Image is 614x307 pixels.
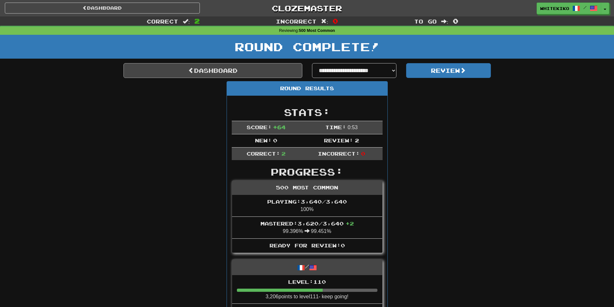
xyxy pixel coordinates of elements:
[269,242,345,248] span: Ready for Review: 0
[299,28,335,33] strong: 500 Most Common
[361,150,365,157] span: 0
[348,125,358,130] span: 0 : 53
[355,137,359,143] span: 2
[232,181,382,195] div: 500 Most Common
[441,19,448,24] span: :
[210,3,404,14] a: Clozemaster
[318,150,360,157] span: Incorrect:
[260,220,354,226] span: Mastered: 3,620 / 3,640
[247,150,280,157] span: Correct:
[247,124,272,130] span: Score:
[276,18,317,24] span: Incorrect
[255,137,272,143] span: New:
[583,5,587,10] span: /
[194,17,200,25] span: 2
[232,167,383,177] h2: Progress:
[147,18,178,24] span: Correct
[5,3,200,14] a: Dashboard
[123,63,302,78] a: Dashboard
[325,124,346,130] span: Time:
[232,260,382,275] div: /
[333,17,338,25] span: 0
[406,63,491,78] button: Review
[267,198,347,205] span: Playing: 3,640 / 3,640
[273,137,277,143] span: 0
[321,19,328,24] span: :
[537,3,601,14] a: whitekiko /
[346,220,354,226] span: + 2
[414,18,437,24] span: To go
[453,17,458,25] span: 0
[232,195,382,217] li: 100%
[288,279,326,285] span: Level: 110
[232,275,382,304] li: 3,206 points to level 111 - keep going!
[540,5,569,11] span: whitekiko
[227,82,387,96] div: Round Results
[183,19,190,24] span: :
[232,107,383,118] h2: Stats:
[324,137,353,143] span: Review:
[232,216,382,239] li: 99.396% 99.451%
[273,124,286,130] span: + 64
[2,40,612,53] h1: Round Complete!
[281,150,286,157] span: 2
